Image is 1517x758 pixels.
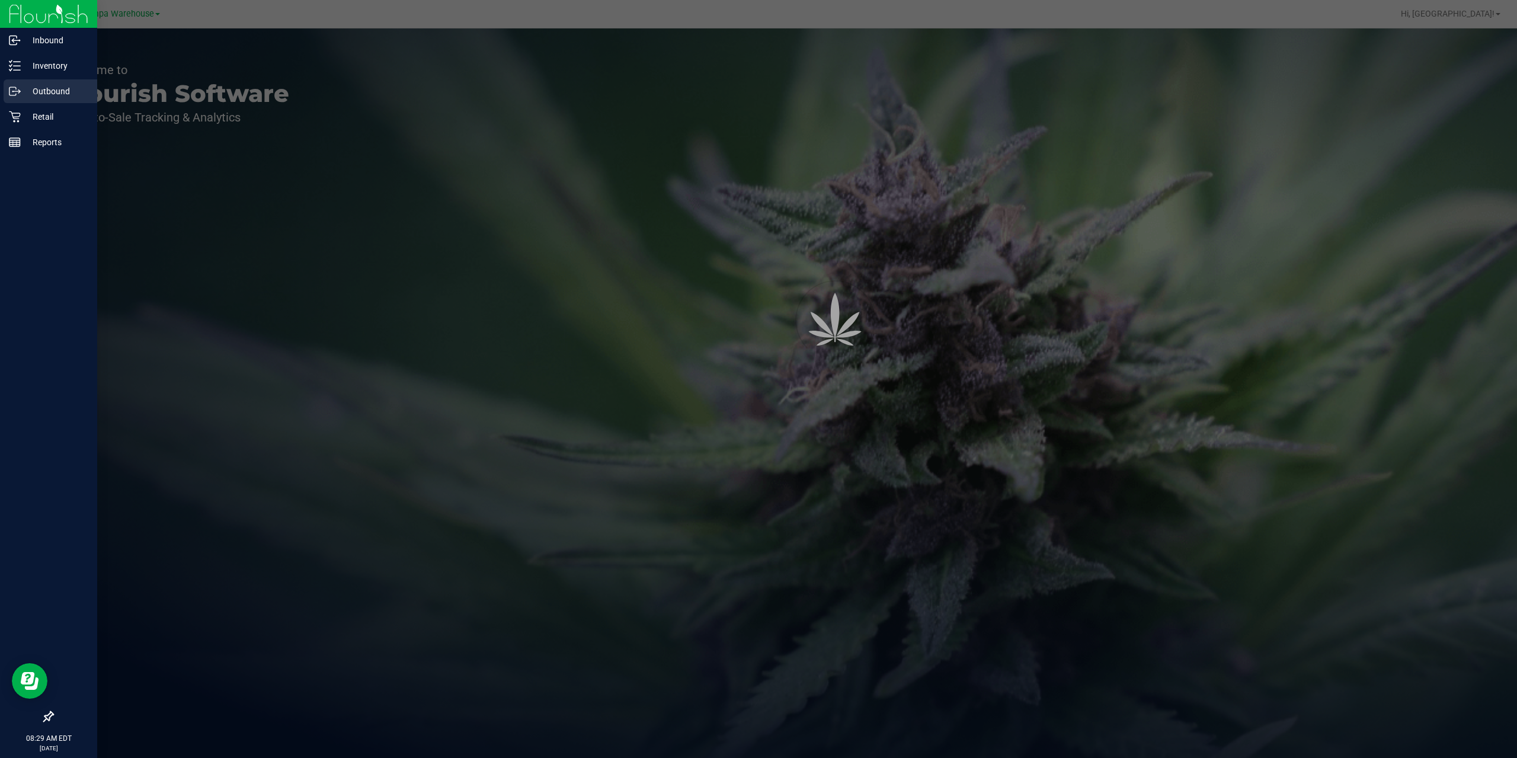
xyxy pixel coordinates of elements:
[5,733,92,744] p: 08:29 AM EDT
[21,33,92,47] p: Inbound
[9,85,21,97] inline-svg: Outbound
[12,663,47,699] iframe: Resource center
[21,135,92,149] p: Reports
[21,84,92,98] p: Outbound
[9,60,21,72] inline-svg: Inventory
[5,744,92,753] p: [DATE]
[9,136,21,148] inline-svg: Reports
[21,59,92,73] p: Inventory
[21,110,92,124] p: Retail
[9,111,21,123] inline-svg: Retail
[9,34,21,46] inline-svg: Inbound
